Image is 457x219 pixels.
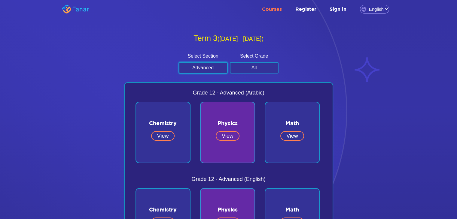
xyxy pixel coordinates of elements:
a: Register [289,5,322,12]
small: ([DATE] - [DATE]) [218,35,264,42]
a: View [280,131,304,141]
span: Math [265,201,319,218]
span: Physics [201,201,254,218]
a: Sign in [324,5,352,12]
span: Chemistry [136,114,190,132]
a: Courses [256,5,288,12]
h2: Term 3 [122,34,336,43]
span: Chemistry [136,201,190,218]
img: language.png [361,7,366,12]
span: Math [265,114,319,132]
a: View [216,131,239,141]
span: Grade 12 - Advanced (Arabic) [131,89,327,97]
a: View [151,131,175,141]
span: Grade 12 - Advanced (English) [131,175,327,183]
label: Select Grade [230,52,279,60]
span: Physics [201,114,254,132]
label: Select Section [179,52,227,60]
